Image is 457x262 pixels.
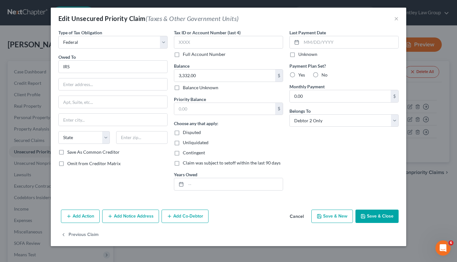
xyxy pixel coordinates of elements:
[174,171,197,178] label: Years Owed
[58,30,102,35] span: Type of Tax Obligation
[183,140,209,145] span: Unliquidated
[174,120,218,127] label: Choose any that apply:
[391,90,398,102] div: $
[289,83,325,90] label: Monthly Payment
[183,51,226,57] label: Full Account Number
[59,96,167,108] input: Apt, Suite, etc...
[146,15,239,22] span: (Taxes & Other Government Units)
[435,240,451,256] iframe: Intercom live chat
[58,54,76,60] span: Owed To
[174,96,206,103] label: Priority Balance
[186,178,283,190] input: --
[59,78,167,91] input: Enter address...
[355,210,399,223] button: Save & Close
[174,63,189,69] label: Balance
[183,130,201,135] span: Disputed
[298,51,317,57] label: Unknown
[174,29,241,36] label: Tax ID or Account Number (last 4)
[301,36,398,48] input: MM/DD/YYYY
[61,210,100,223] button: Add Action
[59,114,167,126] input: Enter city...
[183,84,218,91] label: Balance Unknown
[67,149,120,155] label: Save As Common Creditor
[311,210,353,223] button: Save & New
[394,15,399,22] button: ×
[275,103,283,115] div: $
[290,90,391,102] input: 0.00
[174,36,283,49] input: XXXX
[174,103,275,115] input: 0.00
[162,210,209,223] button: Add Co-Debtor
[448,240,454,245] span: 6
[58,14,239,23] div: Edit Unsecured Priority Claim
[289,29,326,36] label: Last Payment Date
[58,60,168,73] input: Search creditor by name...
[67,161,121,166] span: Omit from Creditor Matrix
[275,70,283,82] div: $
[289,63,399,69] label: Payment Plan Set?
[298,72,305,77] span: Yes
[102,210,159,223] button: Add Notice Address
[61,228,99,241] button: Previous Claim
[289,108,311,114] span: Belongs To
[174,70,275,82] input: 0.00
[183,160,281,165] span: Claim was subject to setoff within the last 90 days
[183,150,205,155] span: Contingent
[321,72,328,77] span: No
[285,210,309,223] button: Cancel
[116,131,168,144] input: Enter zip...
